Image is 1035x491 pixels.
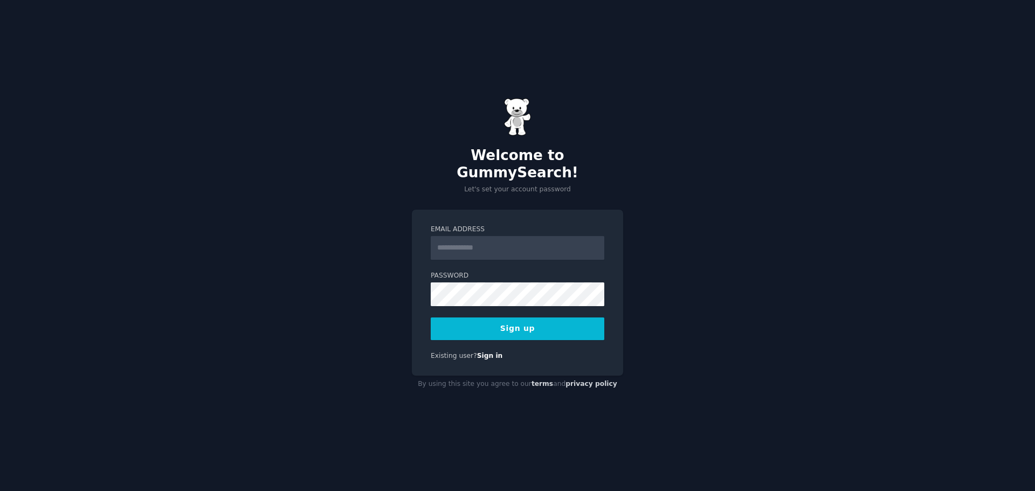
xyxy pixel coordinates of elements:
[504,98,531,136] img: Gummy Bear
[477,352,503,359] a: Sign in
[412,185,623,195] p: Let's set your account password
[412,147,623,181] h2: Welcome to GummySearch!
[431,352,477,359] span: Existing user?
[565,380,617,388] a: privacy policy
[431,317,604,340] button: Sign up
[431,271,604,281] label: Password
[532,380,553,388] a: terms
[431,225,604,234] label: Email Address
[412,376,623,393] div: By using this site you agree to our and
